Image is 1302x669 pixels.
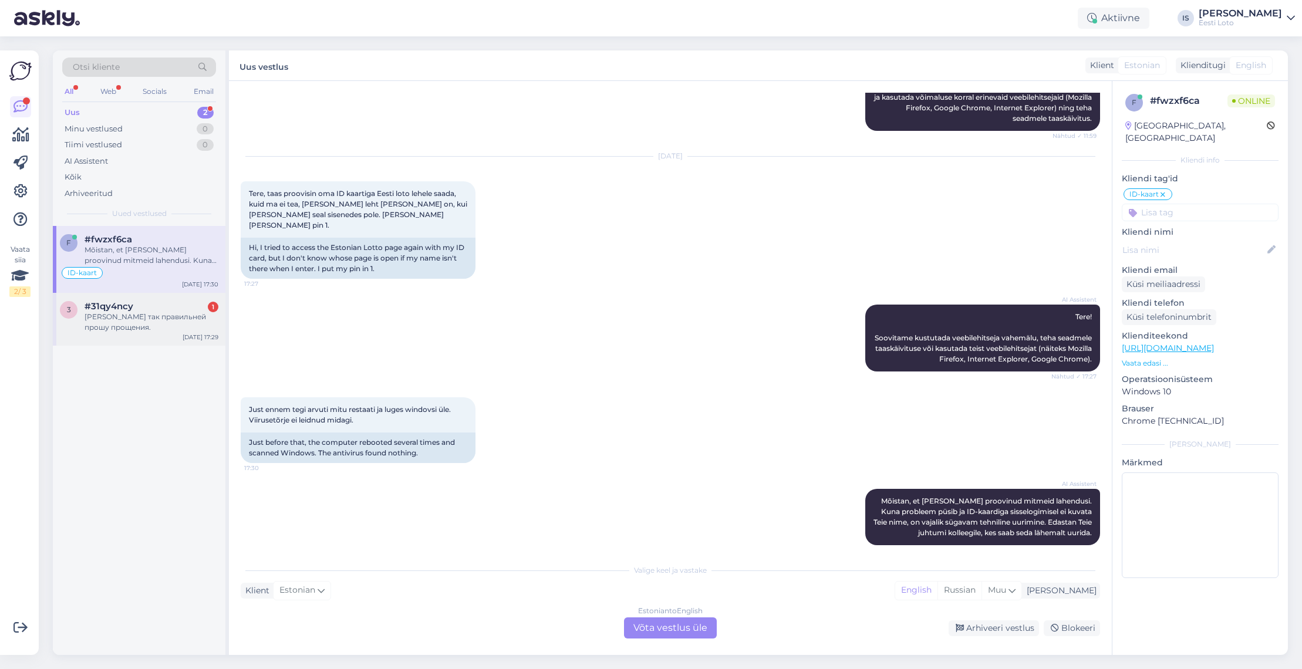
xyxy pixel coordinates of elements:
div: Kliendi info [1122,155,1279,165]
span: AI Assistent [1053,479,1097,488]
span: Just ennem tegi arvuti mitu restaati ja luges windovsi üle. Viirusetõrje ei leidnud midagi. [249,405,453,424]
p: Klienditeekond [1122,330,1279,342]
div: Klienditugi [1176,59,1226,72]
div: Russian [937,582,981,599]
span: Estonian [1124,59,1160,72]
div: [PERSON_NAME] так правильней прошу прощения. [85,312,218,333]
div: 2 / 3 [9,286,31,297]
div: Blokeeri [1044,620,1100,636]
label: Uus vestlus [240,58,288,73]
span: ID-kaart [1129,191,1159,198]
span: Mõistan, et [PERSON_NAME] proovinud mitmeid lahendusi. Kuna probleem püsib ja ID-kaardiga sisselo... [873,496,1094,537]
div: Eesti Loto [1199,18,1282,28]
input: Lisa tag [1122,204,1279,221]
div: 1 [208,302,218,312]
div: Uus [65,107,80,119]
div: Hi, I tried to access the Estonian Lotto page again with my ID card, but I don't know whose page ... [241,238,475,279]
span: Nähtud ✓ 17:27 [1051,372,1097,381]
div: All [62,84,76,99]
p: Windows 10 [1122,386,1279,398]
p: Kliendi tag'id [1122,173,1279,185]
div: AI Assistent [65,156,108,167]
span: Nähtud ✓ 11:59 [1053,131,1097,140]
span: Otsi kliente [73,61,120,73]
span: #31qy4ncy [85,301,133,312]
p: Vaata edasi ... [1122,358,1279,369]
img: Askly Logo [9,60,32,82]
div: Web [98,84,119,99]
div: Socials [140,84,169,99]
div: English [895,582,937,599]
div: Email [191,84,216,99]
p: Kliendi email [1122,264,1279,276]
span: f [66,238,71,247]
a: [URL][DOMAIN_NAME] [1122,343,1214,353]
p: Kliendi telefon [1122,297,1279,309]
div: Kõik [65,171,82,183]
span: Online [1227,94,1275,107]
span: 17:27 [244,279,288,288]
div: [GEOGRAPHIC_DATA], [GEOGRAPHIC_DATA] [1125,120,1267,144]
div: Aktiivne [1078,8,1149,29]
div: Küsi telefoninumbrit [1122,309,1216,325]
div: Tiimi vestlused [65,139,122,151]
span: #fwzxf6ca [85,234,132,245]
div: Klient [241,584,269,597]
span: Muu [988,584,1006,595]
div: [DATE] [241,151,1100,161]
span: f [1132,98,1136,107]
span: Nähtud ✓ 17:30 [1051,546,1097,555]
div: 0 [197,139,214,151]
div: IS [1178,10,1194,26]
span: English [1236,59,1266,72]
div: Vaata siia [9,244,31,297]
p: Chrome [TECHNICAL_ID] [1122,415,1279,427]
div: Mõistan, et [PERSON_NAME] proovinud mitmeid lahendusi. Kuna probleem püsib ja ID-kaardiga sisselo... [85,245,218,266]
input: Lisa nimi [1122,244,1265,256]
p: Märkmed [1122,457,1279,469]
p: Operatsioonisüsteem [1122,373,1279,386]
div: Küsi meiliaadressi [1122,276,1205,292]
span: Uued vestlused [112,208,167,219]
div: [PERSON_NAME] [1199,9,1282,18]
div: Klient [1085,59,1114,72]
div: [DATE] 17:30 [182,280,218,289]
div: Arhiveeri vestlus [949,620,1039,636]
p: Kliendi nimi [1122,226,1279,238]
div: Just before that, the computer rebooted several times and scanned Windows. The antivirus found no... [241,433,475,463]
div: 0 [197,123,214,135]
p: Brauser [1122,403,1279,415]
div: Estonian to English [638,606,703,616]
span: ID-kaart [68,269,97,276]
div: [PERSON_NAME] [1122,439,1279,450]
span: Tere, taas proovisin oma ID kaartiga Eesti loto lehele saada, kuid ma ei tea, [PERSON_NAME] leht ... [249,189,469,229]
div: # fwzxf6ca [1150,94,1227,108]
span: 17:30 [244,464,288,472]
div: Valige keel ja vastake [241,565,1100,576]
div: [PERSON_NAME] [1022,584,1097,597]
div: [DATE] 17:29 [183,333,218,342]
div: Minu vestlused [65,123,123,135]
div: Võta vestlus üle [624,617,717,638]
span: 3 [67,305,71,314]
a: [PERSON_NAME]Eesti Loto [1199,9,1295,28]
div: Arhiveeritud [65,188,113,200]
span: AI Assistent [1053,295,1097,304]
span: Üldisi tõrkeid ID-kaardiga-ga sisselogimisel meie kodulehel hetkel ei esine. Soovitame kustutada ... [874,72,1094,123]
span: Estonian [279,584,315,597]
span: Tere! Soovitame kustutada veebilehitseja vahemälu, teha seadmele taaskäivituse või kasutada teist... [875,312,1094,363]
div: 2 [197,107,214,119]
